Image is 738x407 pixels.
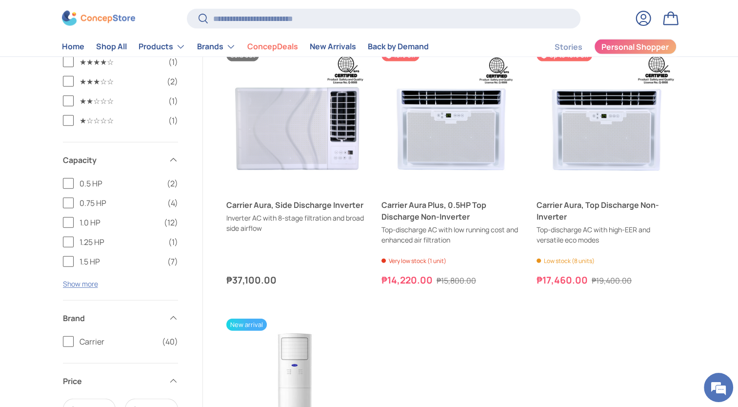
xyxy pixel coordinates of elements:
[247,37,298,56] a: ConcepDeals
[80,95,162,106] span: ★★☆☆☆
[63,154,162,165] span: Capacity
[62,11,135,26] img: ConcepStore
[62,37,84,56] a: Home
[381,199,521,223] a: Carrier Aura Plus, 0.5HP Top Discharge Non-Inverter
[601,43,669,51] span: Personal Shopper
[80,114,162,126] span: ★☆☆☆☆
[168,95,178,106] span: (1)
[51,55,164,67] div: Chat with us now
[5,266,186,301] textarea: Type your message and hit 'Enter'
[63,300,178,335] summary: Brand
[57,123,135,222] span: We're online!
[167,197,178,208] span: (4)
[594,39,677,54] a: Personal Shopper
[63,375,162,387] span: Price
[80,75,161,87] span: ★★★☆☆
[168,114,178,126] span: (1)
[63,142,178,177] summary: Capacity
[191,37,241,56] summary: Brands
[164,216,178,228] span: (12)
[80,236,162,247] span: 1.25 HP
[80,335,156,347] span: Carrier
[160,5,183,28] div: Minimize live chat window
[168,56,178,67] span: (1)
[80,177,161,189] span: 0.5 HP
[62,37,429,56] nav: Primary
[555,37,582,56] a: Stories
[168,236,178,247] span: (1)
[63,279,98,288] button: Show more
[167,177,178,189] span: (2)
[162,335,178,347] span: (40)
[80,255,161,267] span: 1.5 HP
[80,56,162,67] span: ★★★★☆
[80,216,158,228] span: 1.0 HP
[133,37,191,56] summary: Products
[96,37,127,56] a: Shop All
[310,37,356,56] a: New Arrivals
[537,49,676,189] a: Carrier Aura, Top Discharge Non-Inverter
[226,199,366,211] a: Carrier Aura, Side Discharge Inverter
[63,363,178,398] summary: Price
[226,49,366,189] a: Carrier Aura, Side Discharge Inverter
[381,49,521,189] a: Carrier Aura Plus, 0.5HP Top Discharge Non-Inverter
[167,255,178,267] span: (7)
[63,312,162,324] span: Brand
[368,37,429,56] a: Back by Demand
[531,37,677,56] nav: Secondary
[537,199,676,223] a: Carrier Aura, Top Discharge Non-Inverter
[226,319,267,331] span: New arrival
[80,197,161,208] span: 0.75 HP
[167,75,178,87] span: (2)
